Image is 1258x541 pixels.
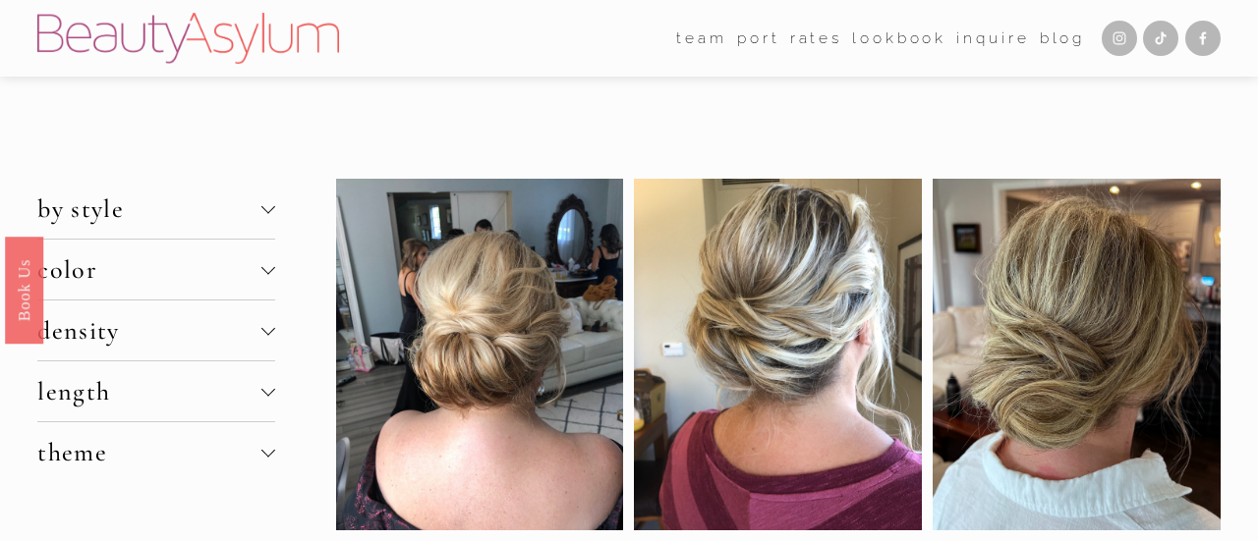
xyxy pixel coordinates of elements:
button: length [37,361,275,421]
button: color [37,240,275,299]
a: Inquire [956,23,1029,53]
a: Lookbook [852,23,946,53]
span: length [37,376,261,406]
img: Beauty Asylum | Bridal Hair &amp; Makeup Charlotte &amp; Atlanta [37,13,339,64]
a: Rates [790,23,842,53]
a: folder dropdown [676,23,726,53]
span: theme [37,437,261,467]
span: team [676,25,726,52]
button: density [37,300,275,360]
span: color [37,254,261,285]
a: port [737,23,779,53]
a: Book Us [5,236,43,343]
span: density [37,315,261,346]
button: theme [37,422,275,482]
span: by style [37,193,261,224]
a: Instagram [1102,21,1137,56]
button: by style [37,179,275,239]
a: Blog [1040,23,1085,53]
a: Facebook [1185,21,1221,56]
a: TikTok [1143,21,1178,56]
